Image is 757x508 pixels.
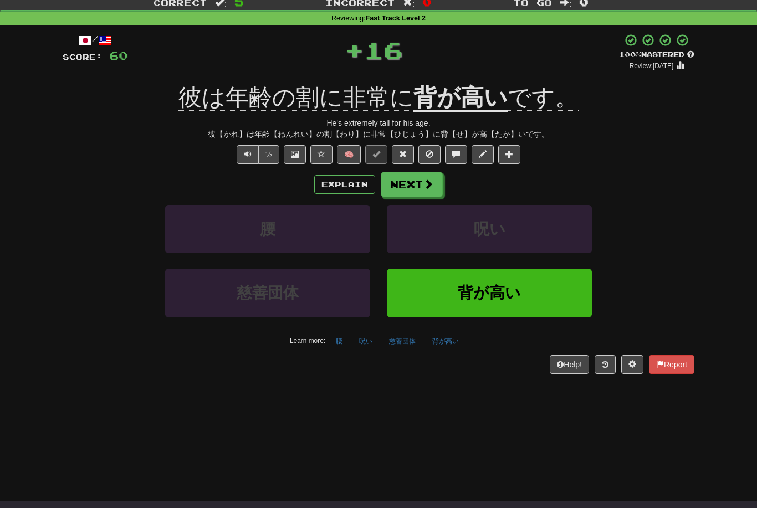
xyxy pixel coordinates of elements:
button: Play sentence audio (ctl+space) [237,145,259,164]
span: 背が高い [458,284,521,301]
span: 彼は年齢の割に非常に [178,84,413,111]
strong: Fast Track Level 2 [366,14,426,22]
u: 背が高い [413,84,508,112]
span: 腰 [260,220,275,238]
button: Reset to 0% Mastered (alt+r) [392,145,414,164]
span: 呪い [474,220,505,238]
button: Favorite sentence (alt+f) [310,145,333,164]
button: Edit sentence (alt+d) [472,145,494,164]
button: Discuss sentence (alt+u) [445,145,467,164]
button: Report [649,355,694,374]
button: 呪い [353,333,378,350]
button: 慈善団体 [165,269,370,317]
button: Round history (alt+y) [595,355,616,374]
button: Ignore sentence (alt+i) [418,145,441,164]
button: Show image (alt+x) [284,145,306,164]
div: Text-to-speech controls [234,145,279,164]
button: 腰 [165,205,370,253]
button: Set this sentence to 100% Mastered (alt+m) [365,145,387,164]
div: / [63,33,128,47]
button: 🧠 [337,145,361,164]
div: 彼【かれ】は年齢【ねんれい】の割【わり】に非常【ひじょう】に背【せ】が高【たか】いです。 [63,129,694,140]
button: ½ [258,145,279,164]
span: 100 % [619,50,641,59]
div: He's extremely tall for his age. [63,117,694,129]
button: 慈善団体 [383,333,422,350]
button: Next [381,172,443,197]
div: Mastered [619,50,694,60]
button: Add to collection (alt+a) [498,145,520,164]
button: 呪い [387,205,592,253]
button: Help! [550,355,589,374]
span: 慈善団体 [237,284,299,301]
button: 腰 [330,333,349,350]
span: Score: [63,52,103,61]
span: + [345,33,364,66]
button: 背が高い [387,269,592,317]
span: 60 [109,48,128,62]
span: です。 [508,84,579,111]
button: Explain [314,175,375,194]
small: Review: [DATE] [630,62,674,70]
span: 16 [364,36,403,64]
small: Learn more: [290,337,325,345]
button: 背が高い [426,333,465,350]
